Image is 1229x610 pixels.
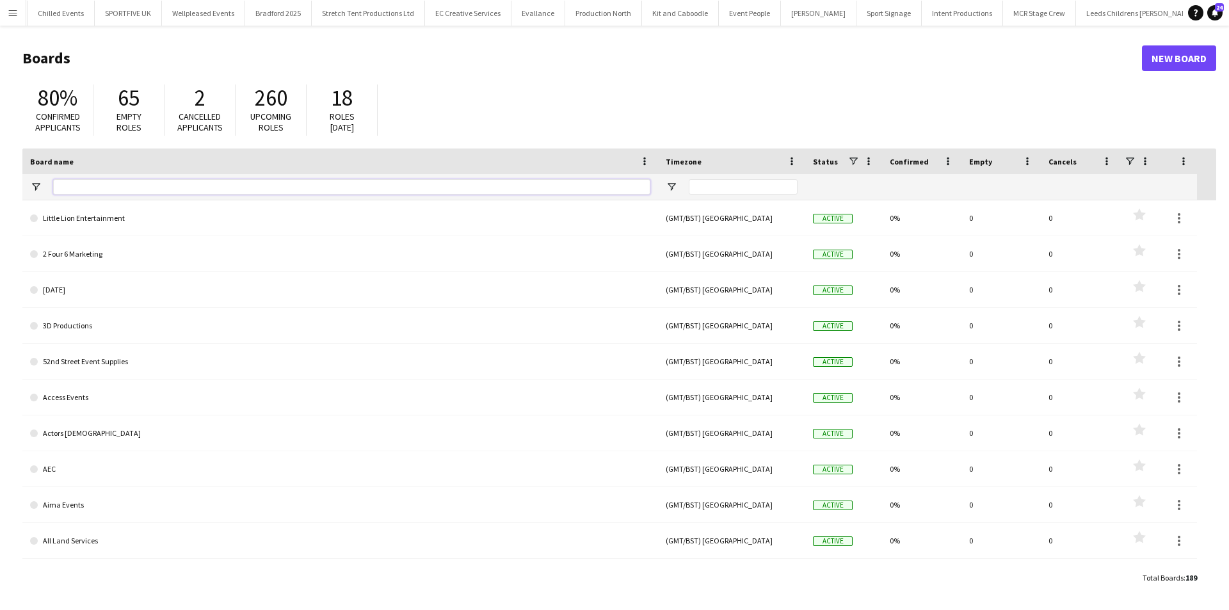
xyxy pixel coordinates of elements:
input: Timezone Filter Input [689,179,798,195]
button: Intent Productions [922,1,1003,26]
div: 0% [882,487,961,522]
span: Cancelled applicants [177,111,223,133]
a: Aima Events [30,487,650,523]
div: 0 [961,344,1041,379]
div: (GMT/BST) [GEOGRAPHIC_DATA] [658,559,805,594]
div: 1 [961,559,1041,594]
div: 0 [1041,559,1120,594]
span: Active [813,321,853,331]
span: Active [813,214,853,223]
button: SPORTFIVE UK [95,1,162,26]
span: Confirmed applicants [35,111,81,133]
span: Upcoming roles [250,111,291,133]
span: Board name [30,157,74,166]
span: 65 [118,84,140,112]
span: 2 [195,84,205,112]
div: 0% [882,200,961,236]
span: Active [813,285,853,295]
div: 0% [882,523,961,558]
div: : [1143,565,1197,590]
a: AEC [30,451,650,487]
button: EC Creative Services [425,1,511,26]
span: 24 [1215,3,1224,12]
a: 24 [1207,5,1223,20]
a: New Board [1142,45,1216,71]
span: 260 [255,84,287,112]
div: 0 [1041,523,1120,558]
span: Total Boards [1143,573,1184,582]
div: 0 [1041,200,1120,236]
a: 52nd Street Event Supplies [30,344,650,380]
button: Kit and Caboodle [642,1,719,26]
div: 0 [961,380,1041,415]
span: Active [813,250,853,259]
div: 0 [1041,236,1120,271]
div: 0 [961,487,1041,522]
h1: Boards [22,49,1142,68]
a: All Land Services [30,523,650,559]
button: Chilled Events [28,1,95,26]
span: Empty roles [116,111,141,133]
div: 0 [961,308,1041,343]
span: Active [813,536,853,546]
a: 3D Productions [30,308,650,344]
div: 0 [1041,415,1120,451]
div: (GMT/BST) [GEOGRAPHIC_DATA] [658,272,805,307]
div: 0 [961,272,1041,307]
button: Leeds Childrens [PERSON_NAME] [1076,1,1205,26]
div: 0 [1041,308,1120,343]
a: 2 Four 6 Marketing [30,236,650,272]
span: 189 [1185,573,1197,582]
div: 0% [882,236,961,271]
div: 0 [1041,380,1120,415]
div: 0 [1041,487,1120,522]
span: Confirmed [890,157,929,166]
div: 0 [1041,451,1120,486]
div: 0% [882,380,961,415]
span: Active [813,465,853,474]
div: 0% [882,308,961,343]
div: 0 [961,200,1041,236]
button: Stretch Tent Productions Ltd [312,1,425,26]
button: Production North [565,1,642,26]
div: (GMT/BST) [GEOGRAPHIC_DATA] [658,344,805,379]
button: [PERSON_NAME] [781,1,856,26]
a: Actors [DEMOGRAPHIC_DATA] [30,415,650,451]
div: (GMT/BST) [GEOGRAPHIC_DATA] [658,415,805,451]
div: 0 [1041,272,1120,307]
span: Roles [DATE] [330,111,355,133]
a: Access Events [30,380,650,415]
span: 18 [331,84,353,112]
div: (GMT/BST) [GEOGRAPHIC_DATA] [658,487,805,522]
div: 0 [961,523,1041,558]
a: AMCI Global [30,559,650,595]
span: 80% [38,84,77,112]
div: (GMT/BST) [GEOGRAPHIC_DATA] [658,451,805,486]
span: Cancels [1048,157,1077,166]
button: Open Filter Menu [666,181,677,193]
div: (GMT/BST) [GEOGRAPHIC_DATA] [658,308,805,343]
div: (GMT/BST) [GEOGRAPHIC_DATA] [658,380,805,415]
div: (GMT/BST) [GEOGRAPHIC_DATA] [658,236,805,271]
span: Timezone [666,157,702,166]
div: 0 [1041,344,1120,379]
div: 0 [961,451,1041,486]
div: 0% [882,451,961,486]
button: Sport Signage [856,1,922,26]
button: Bradford 2025 [245,1,312,26]
span: Active [813,357,853,367]
a: [DATE] [30,272,650,308]
div: 0 [961,415,1041,451]
div: 0 [961,236,1041,271]
input: Board name Filter Input [53,179,650,195]
button: Event People [719,1,781,26]
span: Empty [969,157,992,166]
span: Active [813,501,853,510]
span: Active [813,429,853,438]
button: Open Filter Menu [30,181,42,193]
div: 0% [882,272,961,307]
a: Little Lion Entertainment [30,200,650,236]
div: 67% [882,559,961,594]
div: 0% [882,415,961,451]
div: (GMT/BST) [GEOGRAPHIC_DATA] [658,523,805,558]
